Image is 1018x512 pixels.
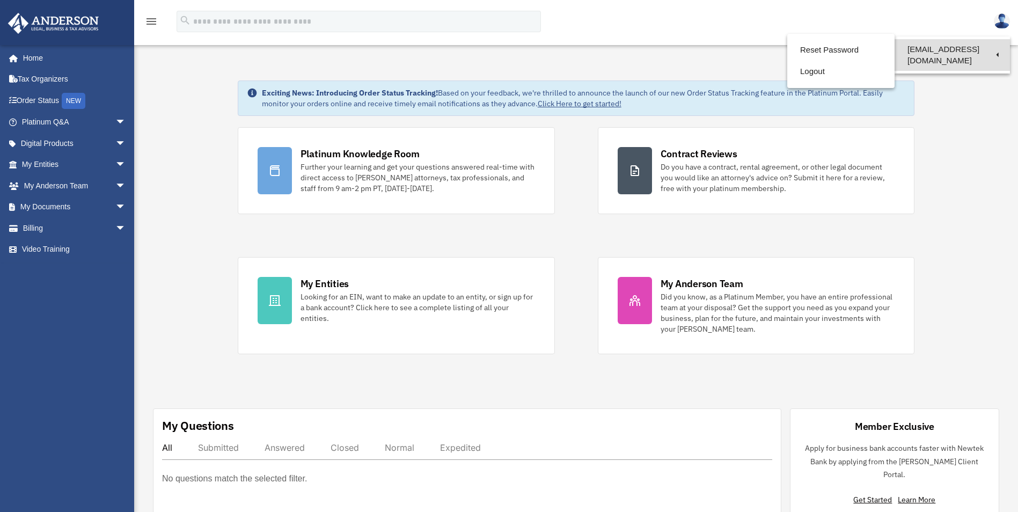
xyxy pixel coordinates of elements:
a: Get Started [853,495,896,504]
a: Order StatusNEW [8,90,142,112]
span: arrow_drop_down [115,196,137,218]
a: My Documentsarrow_drop_down [8,196,142,218]
span: arrow_drop_down [115,133,137,155]
a: My Entities Looking for an EIN, want to make an update to an entity, or sign up for a bank accoun... [238,257,555,354]
div: Do you have a contract, rental agreement, or other legal document you would like an attorney's ad... [661,162,895,194]
a: Home [8,47,137,69]
img: Anderson Advisors Platinum Portal [5,13,102,34]
a: My Anderson Team Did you know, as a Platinum Member, you have an entire professional team at your... [598,257,915,354]
div: Member Exclusive [855,420,934,433]
a: [EMAIL_ADDRESS][DOMAIN_NAME] [895,39,1010,71]
span: arrow_drop_down [115,175,137,197]
strong: Exciting News: Introducing Order Status Tracking! [262,88,438,98]
p: Apply for business bank accounts faster with Newtek Bank by applying from the [PERSON_NAME] Clien... [799,442,990,481]
div: Expedited [440,442,481,453]
div: Based on your feedback, we're thrilled to announce the launch of our new Order Status Tracking fe... [262,87,906,109]
p: No questions match the selected filter. [162,471,307,486]
a: Logout [787,61,895,83]
div: Looking for an EIN, want to make an update to an entity, or sign up for a bank account? Click her... [301,291,535,324]
a: Reset Password [787,39,895,61]
div: Submitted [198,442,239,453]
span: arrow_drop_down [115,217,137,239]
div: Platinum Knowledge Room [301,147,420,160]
div: Answered [265,442,305,453]
a: Learn More [898,495,935,504]
span: arrow_drop_down [115,112,137,134]
a: Platinum Knowledge Room Further your learning and get your questions answered real-time with dire... [238,127,555,214]
a: Platinum Q&Aarrow_drop_down [8,112,142,133]
a: My Entitiesarrow_drop_down [8,154,142,175]
i: menu [145,15,158,28]
i: search [179,14,191,26]
div: Closed [331,442,359,453]
a: Contract Reviews Do you have a contract, rental agreement, or other legal document you would like... [598,127,915,214]
a: Click Here to get started! [538,99,621,108]
div: Did you know, as a Platinum Member, you have an entire professional team at your disposal? Get th... [661,291,895,334]
div: My Anderson Team [661,277,743,290]
a: menu [145,19,158,28]
div: Further your learning and get your questions answered real-time with direct access to [PERSON_NAM... [301,162,535,194]
div: Normal [385,442,414,453]
a: Video Training [8,239,142,260]
a: Tax Organizers [8,69,142,90]
div: NEW [62,93,85,109]
a: Billingarrow_drop_down [8,217,142,239]
div: Contract Reviews [661,147,737,160]
img: User Pic [994,13,1010,29]
div: My Entities [301,277,349,290]
div: My Questions [162,418,234,434]
a: Digital Productsarrow_drop_down [8,133,142,154]
span: arrow_drop_down [115,154,137,176]
div: All [162,442,172,453]
a: My Anderson Teamarrow_drop_down [8,175,142,196]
